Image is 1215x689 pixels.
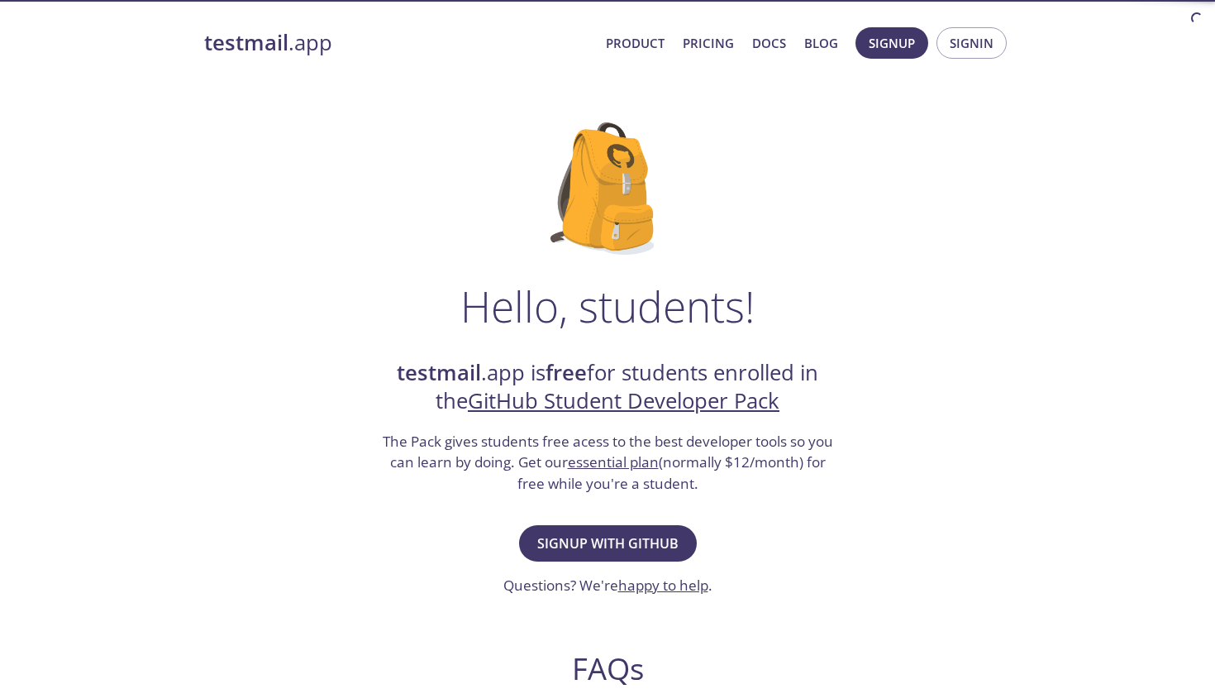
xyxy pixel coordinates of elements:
[397,358,481,387] strong: testmail
[204,29,593,57] a: testmail.app
[503,575,712,596] h3: Questions? We're .
[568,452,659,471] a: essential plan
[537,532,679,555] span: Signup with GitHub
[606,32,665,54] a: Product
[460,281,755,331] h1: Hello, students!
[618,576,708,595] a: happy to help
[550,122,665,255] img: github-student-backpack.png
[683,32,734,54] a: Pricing
[855,27,928,59] button: Signup
[936,27,1007,59] button: Signin
[519,525,697,562] button: Signup with GitHub
[950,32,993,54] span: Signin
[804,32,838,54] a: Blog
[290,650,925,687] h2: FAQs
[380,431,835,495] h3: The Pack gives students free acess to the best developer tools so you can learn by doing. Get our...
[752,32,786,54] a: Docs
[380,359,835,416] h2: .app is for students enrolled in the
[869,32,915,54] span: Signup
[546,358,587,387] strong: free
[468,386,779,415] a: GitHub Student Developer Pack
[204,28,288,57] strong: testmail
